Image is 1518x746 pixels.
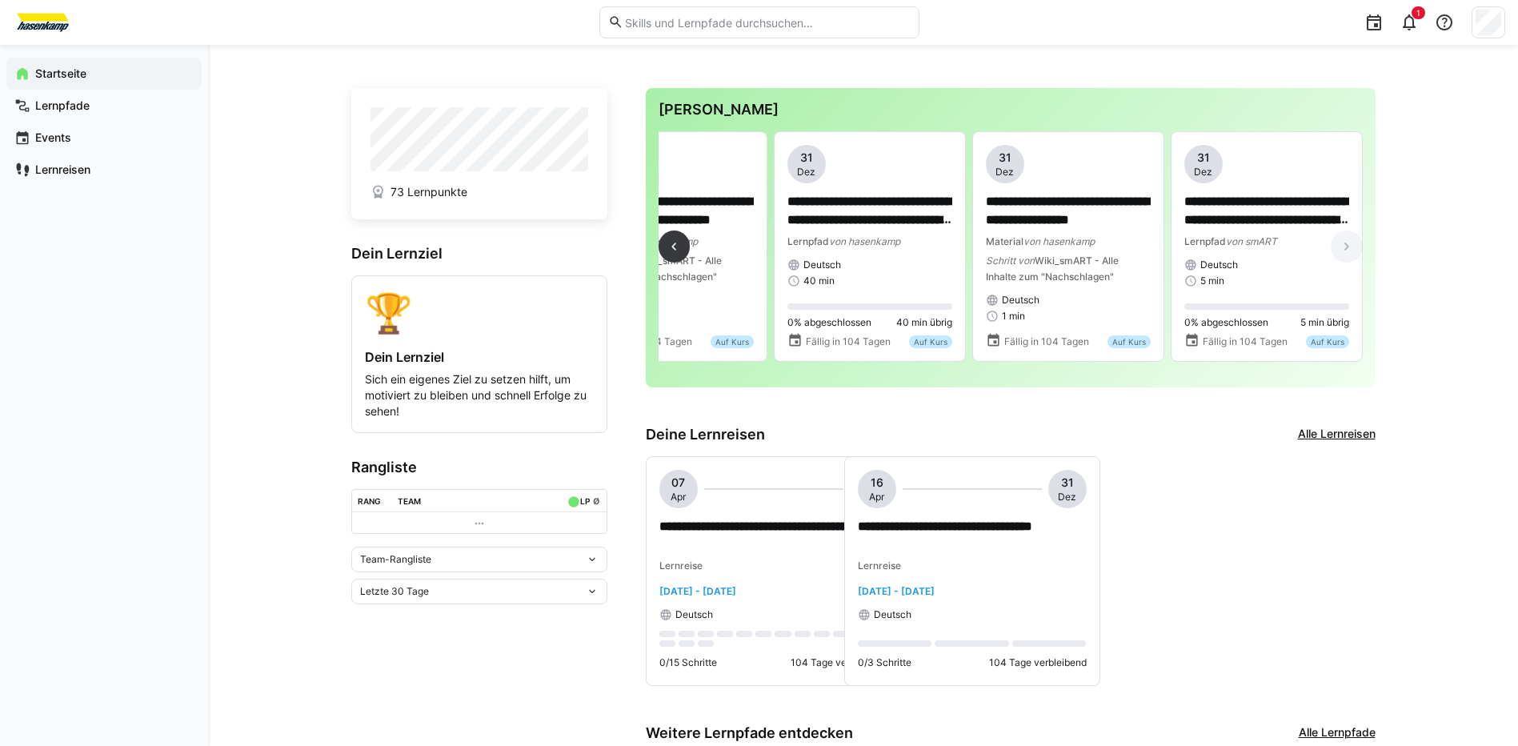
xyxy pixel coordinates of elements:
span: 1 min [1002,310,1025,323]
span: Letzte 30 Tage [360,585,429,598]
div: Team [398,496,421,506]
span: Schritt von [986,255,1035,267]
span: von smART [1226,235,1277,247]
span: Deutsch [803,259,841,271]
span: Fällig in 104 Tagen [1203,335,1288,348]
p: 104 Tage verbleibend [989,656,1087,669]
span: [DATE] - [DATE] [659,585,736,597]
span: Deutsch [675,608,713,621]
h3: [PERSON_NAME] [659,101,1363,118]
div: Auf Kurs [1306,335,1349,348]
h3: Deine Lernreisen [646,426,765,443]
span: 5 min übrig [1300,316,1349,329]
span: Lernreise [659,559,703,572]
span: 16 [871,475,883,491]
span: 31 [1197,150,1210,166]
span: Apr [671,491,686,503]
h3: Rangliste [351,459,607,476]
span: Wiki_smART - Alle Inhalte zum "Nachschlagen" [986,255,1119,283]
a: ø [593,493,600,507]
div: Auf Kurs [1107,335,1151,348]
div: 🏆 [365,289,594,336]
span: [DATE] - [DATE] [858,585,935,597]
span: von hasenkamp [829,235,900,247]
span: 40 min übrig [896,316,952,329]
a: Alle Lernpfade [1299,724,1376,742]
div: Auf Kurs [909,335,952,348]
span: Team-Rangliste [360,553,431,566]
span: Deutsch [874,608,911,621]
span: 07 [671,475,685,491]
span: 1 [1416,8,1420,18]
div: Auf Kurs [711,335,754,348]
input: Skills und Lernpfade durchsuchen… [623,15,910,30]
h3: Dein Lernziel [351,245,607,263]
span: Deutsch [1200,259,1238,271]
span: Lernpfad [787,235,829,247]
span: von hasenkamp [627,235,698,247]
a: Alle Lernreisen [1298,426,1376,443]
span: 73 Lernpunkte [391,184,467,200]
span: 31 [999,150,1011,166]
span: Apr [869,491,884,503]
span: Deutsch [1002,294,1039,307]
span: 31 [800,150,813,166]
div: Rang [358,496,381,506]
span: Fällig in 104 Tagen [806,335,891,348]
div: LP [580,496,590,506]
h3: Weitere Lernpfade entdecken [646,724,853,742]
span: Lernpfad [1184,235,1226,247]
span: Dez [1058,491,1076,503]
p: Sich ein eigenes Ziel zu setzen hilft, um motiviert zu bleiben und schnell Erfolge zu sehen! [365,371,594,419]
span: von hasenkamp [1023,235,1095,247]
span: Dez [1194,166,1212,178]
span: Material [986,235,1023,247]
span: Dez [797,166,815,178]
span: Fällig in 104 Tagen [1004,335,1089,348]
h4: Dein Lernziel [365,349,594,365]
p: 0/15 Schritte [659,656,717,669]
span: 0% abgeschlossen [787,316,871,329]
span: Dez [995,166,1014,178]
p: 104 Tage verbleibend [791,656,888,669]
span: Lernreise [858,559,901,572]
span: 31 [1061,475,1074,491]
p: 0/3 Schritte [858,656,911,669]
span: 0% abgeschlossen [1184,316,1268,329]
span: 5 min [1200,275,1224,287]
span: 40 min [803,275,835,287]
